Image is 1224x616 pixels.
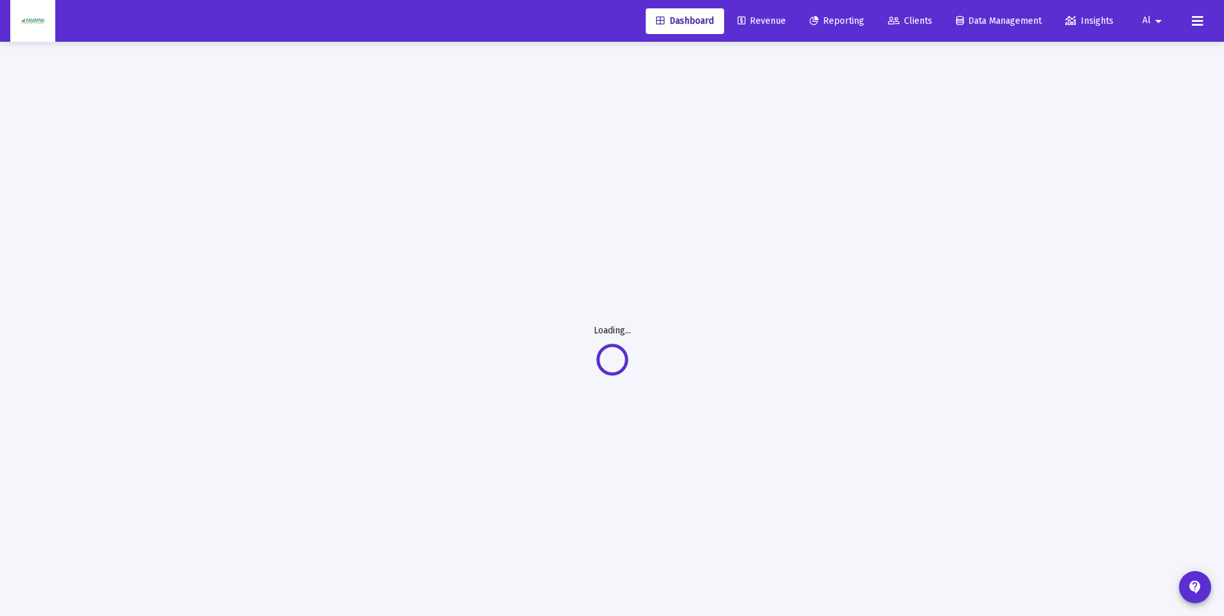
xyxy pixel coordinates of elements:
a: Clients [878,8,943,34]
button: Al [1127,8,1182,33]
span: Insights [1065,15,1113,26]
span: Revenue [738,15,786,26]
a: Reporting [799,8,874,34]
mat-icon: arrow_drop_down [1151,8,1166,34]
a: Dashboard [646,8,724,34]
a: Insights [1055,8,1124,34]
span: Al [1142,15,1151,26]
span: Reporting [810,15,864,26]
a: Data Management [946,8,1052,34]
mat-icon: contact_support [1187,579,1203,595]
img: Dashboard [20,8,46,34]
span: Data Management [956,15,1042,26]
span: Clients [888,15,932,26]
a: Revenue [727,8,796,34]
span: Dashboard [656,15,714,26]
